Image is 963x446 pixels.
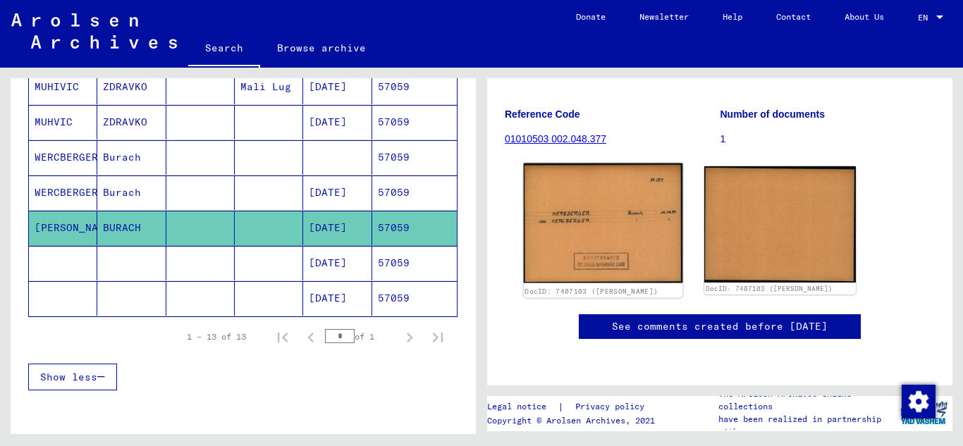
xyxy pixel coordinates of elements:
[29,211,97,245] mat-cell: [PERSON_NAME]
[372,140,457,175] mat-cell: 57059
[487,414,661,427] p: Copyright © Arolsen Archives, 2021
[188,31,260,68] a: Search
[235,70,303,104] mat-cell: Mali Lug
[564,399,661,414] a: Privacy policy
[372,175,457,210] mat-cell: 57059
[97,211,166,245] mat-cell: BURACH
[487,399,661,414] div: |
[718,413,895,438] p: have been realized in partnership with
[297,323,325,351] button: Previous page
[40,371,97,383] span: Show less
[29,140,97,175] mat-cell: WERCBERGER
[487,399,558,414] a: Legal notice
[372,70,457,104] mat-cell: 57059
[29,175,97,210] mat-cell: WERCBERGER
[524,163,683,283] img: 001.jpg
[505,109,580,120] b: Reference Code
[372,211,457,245] mat-cell: 57059
[897,395,950,430] img: yv_logo.png
[372,281,457,316] mat-cell: 57059
[260,31,383,65] a: Browse archive
[395,323,424,351] button: Next page
[612,319,828,334] a: See comments created before [DATE]
[303,211,372,245] mat-cell: [DATE]
[372,105,457,140] mat-cell: 57059
[97,70,166,104] mat-cell: ZDRAVKO
[720,109,826,120] b: Number of documents
[424,323,452,351] button: Last page
[269,323,297,351] button: First page
[29,105,97,140] mat-cell: MUHVIC
[372,246,457,280] mat-cell: 57059
[303,246,372,280] mat-cell: [DATE]
[918,13,933,23] span: EN
[902,385,936,419] img: Change consent
[525,287,658,296] a: DocID: 7407103 ([PERSON_NAME])
[97,140,166,175] mat-cell: Burach
[706,285,833,292] a: DocID: 7407103 ([PERSON_NAME])
[303,105,372,140] mat-cell: [DATE]
[29,70,97,104] mat-cell: MUHIVIC
[505,133,606,144] a: 01010503 002.048.377
[303,281,372,316] mat-cell: [DATE]
[28,364,117,390] button: Show less
[720,132,936,147] p: 1
[325,330,395,343] div: of 1
[187,330,246,343] div: 1 – 13 of 13
[11,13,177,49] img: Arolsen_neg.svg
[97,105,166,140] mat-cell: ZDRAVKO
[303,70,372,104] mat-cell: [DATE]
[718,388,895,413] p: The Arolsen Archives online collections
[303,175,372,210] mat-cell: [DATE]
[704,166,856,283] img: 002.jpg
[97,175,166,210] mat-cell: Burach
